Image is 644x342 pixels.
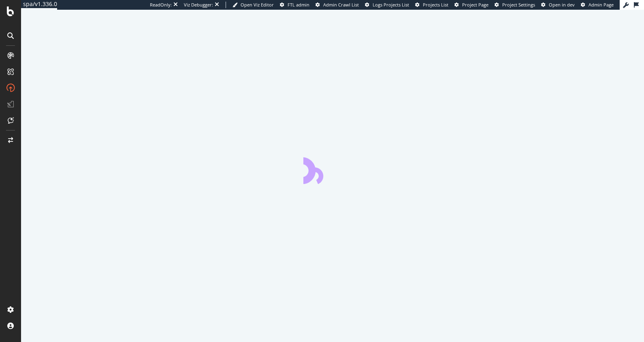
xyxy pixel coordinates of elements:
span: Open in dev [549,2,575,8]
span: Projects List [423,2,448,8]
span: Admin Crawl List [323,2,359,8]
span: Logs Projects List [373,2,409,8]
div: animation [303,155,362,184]
span: FTL admin [288,2,309,8]
a: Open in dev [541,2,575,8]
a: FTL admin [280,2,309,8]
a: Open Viz Editor [232,2,274,8]
a: Projects List [415,2,448,8]
span: Open Viz Editor [241,2,274,8]
span: Admin Page [589,2,614,8]
a: Logs Projects List [365,2,409,8]
div: ReadOnly: [150,2,172,8]
div: Viz Debugger: [184,2,213,8]
a: Admin Page [581,2,614,8]
a: Project Settings [495,2,535,8]
a: Admin Crawl List [316,2,359,8]
span: Project Page [462,2,488,8]
span: Project Settings [502,2,535,8]
a: Project Page [454,2,488,8]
